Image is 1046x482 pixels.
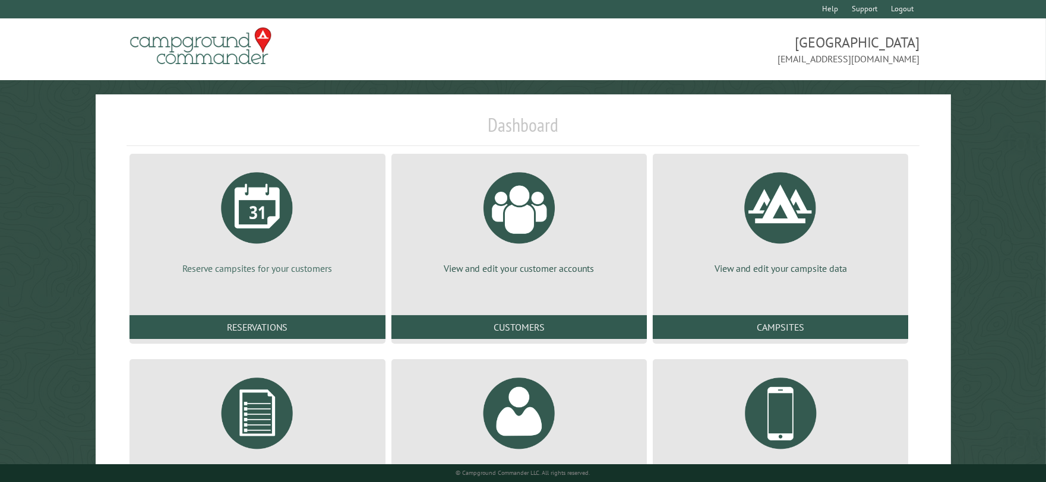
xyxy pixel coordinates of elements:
[129,315,385,339] a: Reservations
[127,113,919,146] h1: Dashboard
[406,262,633,275] p: View and edit your customer accounts
[456,469,590,477] small: © Campground Commander LLC. All rights reserved.
[391,315,647,339] a: Customers
[406,163,633,275] a: View and edit your customer accounts
[667,262,894,275] p: View and edit your campsite data
[653,315,908,339] a: Campsites
[667,163,894,275] a: View and edit your campsite data
[144,262,371,275] p: Reserve campsites for your customers
[127,23,275,69] img: Campground Commander
[144,369,371,480] a: Generate reports about your campground
[523,33,919,66] span: [GEOGRAPHIC_DATA] [EMAIL_ADDRESS][DOMAIN_NAME]
[667,369,894,480] a: Manage customer communications
[144,163,371,275] a: Reserve campsites for your customers
[406,369,633,480] a: View and edit your Campground Commander account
